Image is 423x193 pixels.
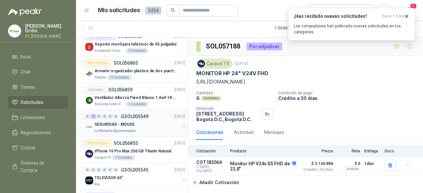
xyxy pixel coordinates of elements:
[8,142,68,154] a: Cotizar
[196,160,226,165] p: COT182064
[174,167,185,173] p: [DATE]
[8,25,21,37] img: Company Logo
[201,96,221,101] div: Unidades
[85,70,93,78] img: Company Logo
[234,129,253,136] div: Actividad
[85,177,93,184] img: Company Logo
[145,7,161,15] span: 3254
[85,139,111,147] div: Por cotizar
[8,96,68,109] a: Solicitudes
[95,182,99,187] p: Kia
[76,30,188,56] a: Por adjudicarSOL056868[DATE] Company LogoSoporte movil para televisor de 65 pulgadasFundación Clí...
[113,114,118,119] div: 0
[126,48,148,53] div: 2 Unidades
[95,48,124,53] p: Fundación Clínica Shaio
[337,149,360,153] p: Flete
[95,155,111,160] p: Caracol TV
[96,114,101,119] div: 0
[337,160,360,168] p: $ 0
[121,168,148,172] p: GSOL005545
[95,75,106,80] p: Patojito
[95,128,136,134] p: La Montaña Agromercados
[8,8,42,16] img: Logo peakr
[300,149,333,153] p: Precio
[403,5,415,16] button: 1
[85,59,111,67] div: Por cotizar
[230,149,296,153] p: Producto
[112,155,135,160] div: 1 Unidades
[196,169,226,173] span: Exp: [DATE]
[382,14,404,19] span: hace 1 hora
[114,61,138,65] p: SOL056865
[95,68,177,74] p: Armario organizador plástico de dos puertas de acuerdo a la imagen adjunta
[264,129,284,136] div: Mensajes
[20,114,45,121] span: Licitaciones
[188,176,243,189] button: Añadir Cotización
[95,95,177,101] p: Ventilador Altezza Pared Blanco 1 Awf-18 Pro Balinera
[76,83,188,110] a: CerradoSOL056859[DATE] Company LogoVentilador Altezza Pared Blanco 1 Awf-18 Pro BalineraBioCosta ...
[126,102,148,107] div: 1 Unidades
[85,43,93,51] img: Company Logo
[410,3,417,9] span: 1
[278,91,420,95] p: Condición de pago
[85,168,90,172] div: 0
[91,114,96,119] div: 1
[20,99,43,106] span: Solicitudes
[98,6,140,15] h1: Mis solicitudes
[20,68,30,76] span: Chat
[95,102,124,107] p: BioCosta Green Energy S.A.S
[275,23,318,33] div: 1 - 50 de 3314
[91,168,96,172] div: 0
[95,175,123,181] p: TELEVISOR 65"
[300,168,333,172] span: Crédito 30 días
[174,140,185,146] p: [DATE]
[25,34,68,38] p: PC [PERSON_NAME]
[196,129,223,136] div: Cotizaciones
[25,24,68,33] p: [PERSON_NAME] Grillo
[85,123,93,131] img: Company Logo
[114,141,138,145] p: SOL056855
[288,8,415,41] button: ¡Has recibido nuevas solicitudes!hace 1 hora Los compradores han publicado nuevas solicitudes en ...
[85,96,93,104] img: Company Logo
[8,66,68,78] a: Chat
[294,14,380,19] h3: ¡Has recibido nuevas solicitudes!
[196,106,259,111] p: Dirección
[76,137,188,163] a: Por cotizarSOL056855[DATE] Company LogoiPhone 16 Pro Max 256 GB Titanio NaturalCaracol TV1 Unidades
[118,34,142,39] p: SOL056868
[95,41,177,48] p: Soporte movil para televisor de 65 pulgadas
[20,83,35,91] span: Tareas
[196,111,259,122] p: [STREET_ADDRESS] Bogotá D.C. , Bogotá D.C.
[174,113,185,120] p: [DATE]
[85,86,106,94] div: Cerrado
[108,87,133,92] p: SOL056859
[196,78,415,85] p: [URL][DOMAIN_NAME]
[20,159,62,174] span: Órdenes de Compra
[206,41,241,51] h3: SOL057188
[108,168,113,172] div: 0
[20,144,36,151] span: Cotizar
[294,23,409,35] p: Los compradores han publicado nuevas solicitudes en tus categorías.
[108,114,113,119] div: 0
[230,161,296,172] p: Monitor HP V24v G5 FHD de 23,8"
[196,70,268,77] p: MONITOR HP 24" V24V FHD
[20,129,51,136] span: Negociaciones
[313,7,327,14] div: Todas
[85,150,93,158] img: Company Logo
[385,149,398,153] p: Docs
[95,121,135,128] p: SEGURIDAD - MOUSE
[247,43,282,50] div: Por adjudicar
[8,157,68,177] a: Órdenes de Compra
[85,114,90,119] div: 0
[235,61,248,67] p: [DATE]
[278,95,420,101] p: Crédito a 30 días
[174,60,185,66] p: [DATE]
[96,168,101,172] div: 0
[107,75,132,80] div: 12 Unidades
[364,160,381,168] p: 1 días
[196,95,200,101] p: 6
[196,91,273,95] p: Cantidad
[8,126,68,139] a: Negociaciones
[364,149,381,153] p: Entrega
[102,168,107,172] div: 0
[171,8,175,13] span: search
